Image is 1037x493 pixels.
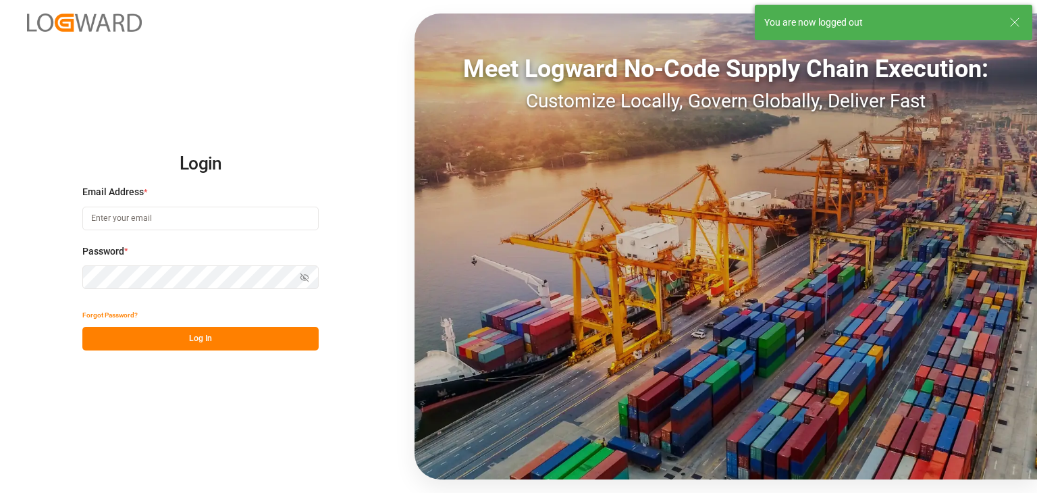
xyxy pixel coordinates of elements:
img: Logward_new_orange.png [27,14,142,32]
input: Enter your email [82,207,319,230]
button: Log In [82,327,319,351]
div: Meet Logward No-Code Supply Chain Execution: [415,51,1037,87]
h2: Login [82,142,319,186]
div: Customize Locally, Govern Globally, Deliver Fast [415,87,1037,115]
button: Forgot Password? [82,303,138,327]
span: Password [82,244,124,259]
span: Email Address [82,185,144,199]
div: You are now logged out [764,16,996,30]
